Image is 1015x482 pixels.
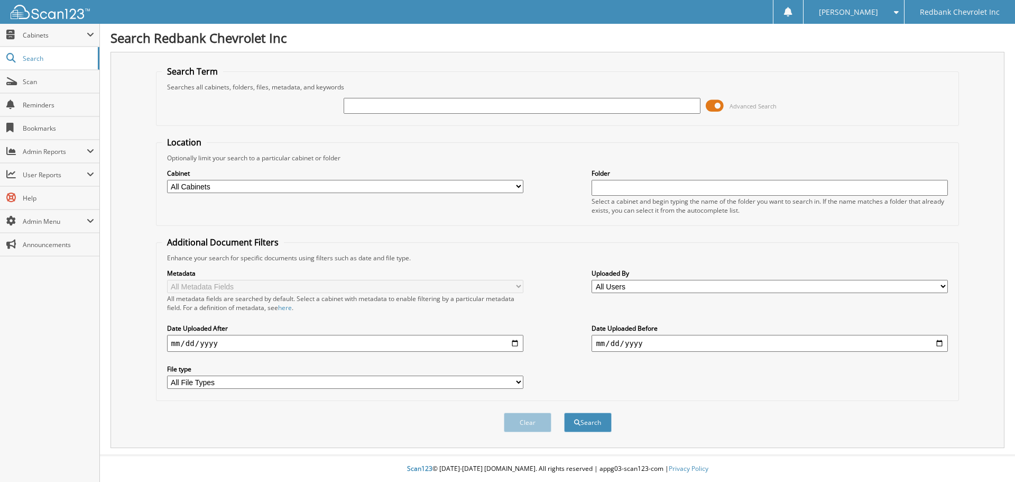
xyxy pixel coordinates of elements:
[23,124,94,133] span: Bookmarks
[167,324,523,333] label: Date Uploaded After
[162,253,954,262] div: Enhance your search for specific documents using filters such as date and file type.
[920,9,1000,15] span: Redbank Chevrolet Inc
[162,237,284,248] legend: Additional Document Filters
[167,335,523,352] input: start
[962,431,1015,482] iframe: Chat Widget
[23,147,87,156] span: Admin Reports
[592,197,948,215] div: Select a cabinet and begin typing the name of the folder you want to search in. If the name match...
[162,137,207,148] legend: Location
[592,324,948,333] label: Date Uploaded Before
[504,413,551,432] button: Clear
[819,9,878,15] span: [PERSON_NAME]
[110,29,1004,47] h1: Search Redbank Chevrolet Inc
[564,413,612,432] button: Search
[162,153,954,162] div: Optionally limit your search to a particular cabinet or folder
[162,66,223,77] legend: Search Term
[592,335,948,352] input: end
[23,170,87,179] span: User Reports
[592,269,948,278] label: Uploaded By
[23,194,94,203] span: Help
[669,464,708,473] a: Privacy Policy
[100,456,1015,482] div: © [DATE]-[DATE] [DOMAIN_NAME]. All rights reserved | appg03-scan123-com |
[23,31,87,40] span: Cabinets
[407,464,432,473] span: Scan123
[167,269,523,278] label: Metadata
[23,77,94,86] span: Scan
[167,294,523,312] div: All metadata fields are searched by default. Select a cabinet with metadata to enable filtering b...
[167,169,523,178] label: Cabinet
[23,240,94,249] span: Announcements
[23,54,93,63] span: Search
[23,101,94,110] span: Reminders
[730,102,777,110] span: Advanced Search
[11,5,90,19] img: scan123-logo-white.svg
[162,83,954,92] div: Searches all cabinets, folders, files, metadata, and keywords
[167,365,523,374] label: File type
[592,169,948,178] label: Folder
[23,217,87,226] span: Admin Menu
[278,303,292,312] a: here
